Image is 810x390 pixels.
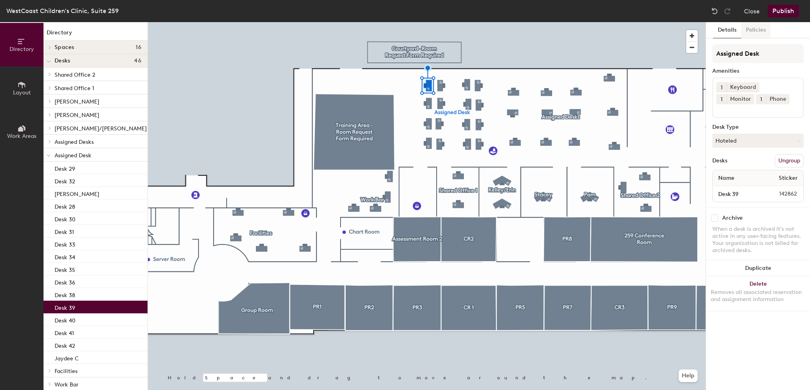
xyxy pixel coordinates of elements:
[721,83,723,92] span: 1
[136,44,141,51] span: 16
[714,188,760,200] input: Unnamed desk
[55,72,95,78] span: Shared Office 2
[9,46,34,53] span: Directory
[721,95,723,104] span: 1
[55,277,75,286] p: Desk 36
[760,190,802,198] span: 142862
[679,369,698,382] button: Help
[55,201,75,210] p: Desk 28
[713,22,741,38] button: Details
[55,226,74,236] p: Desk 31
[55,125,147,132] span: [PERSON_NAME]/[PERSON_NAME]
[55,239,75,248] p: Desk 33
[741,22,770,38] button: Policies
[55,252,75,261] p: Desk 34
[13,89,31,96] span: Layout
[706,260,810,276] button: Duplicate
[766,94,789,104] div: Phone
[712,134,804,148] button: Hoteled
[716,94,727,104] button: 1
[716,82,727,92] button: 1
[727,94,754,104] div: Monitor
[712,226,804,254] div: When a desk is archived it's not active in any user-facing features. Your organization is not bil...
[55,302,75,311] p: Desk 39
[55,139,94,145] span: Assigned Desks
[775,171,802,185] span: Sticker
[55,381,78,388] span: Work Bar
[712,124,804,130] div: Desk Type
[55,328,74,337] p: Desk 41
[712,158,727,164] div: Desks
[55,188,99,198] p: [PERSON_NAME]
[55,85,94,92] span: Shared Office 1
[7,133,36,139] span: Work Areas
[55,152,91,159] span: Assigned Desk
[55,163,75,172] p: Desk 29
[55,44,74,51] span: Spaces
[55,112,99,119] span: [PERSON_NAME]
[768,5,799,17] button: Publish
[760,95,762,104] span: 1
[706,276,810,311] button: DeleteRemoves all associated reservation and assignment information
[55,264,75,273] p: Desk 35
[6,6,119,16] div: WestCoast Children's Clinic, Suite 259
[775,154,804,168] button: Ungroup
[55,176,75,185] p: Desk 32
[714,171,738,185] span: Name
[55,98,99,105] span: [PERSON_NAME]
[711,7,719,15] img: Undo
[55,368,78,375] span: Facilities
[55,353,79,362] p: Jaydee C
[722,215,743,221] div: Archive
[55,290,75,299] p: Desk 38
[727,82,759,92] div: Keyboard
[712,68,804,74] div: Amenities
[134,58,141,64] span: 46
[756,94,766,104] button: 1
[44,28,148,41] h1: Directory
[55,340,75,349] p: Desk 42
[711,289,805,303] div: Removes all associated reservation and assignment information
[55,214,76,223] p: Desk 30
[723,7,731,15] img: Redo
[55,315,76,324] p: Desk 40
[55,58,70,64] span: Desks
[744,5,760,17] button: Close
